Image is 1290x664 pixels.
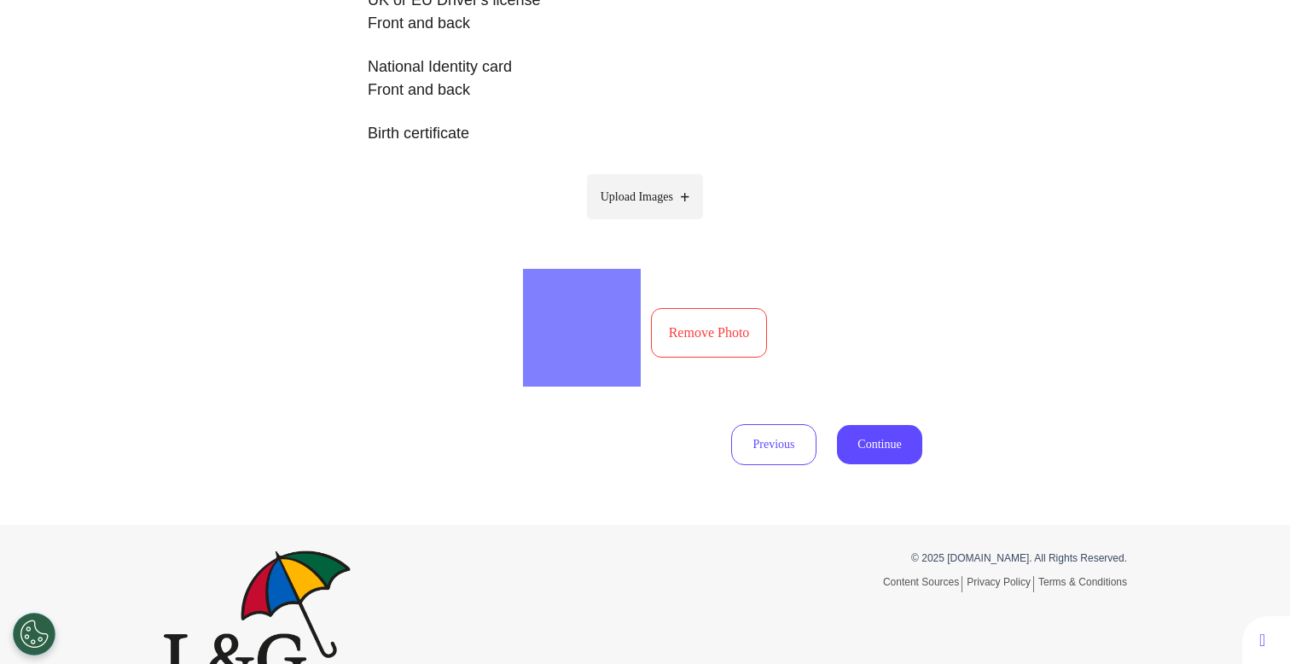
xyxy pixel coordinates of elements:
[368,122,922,145] p: Birth certificate
[837,425,922,464] button: Continue
[651,308,768,358] button: Remove Photo
[13,613,55,655] button: Open Preferences
[967,576,1034,592] a: Privacy Policy
[731,424,816,465] button: Previous
[601,188,673,206] span: Upload Images
[658,550,1127,566] p: © 2025 [DOMAIN_NAME]. All Rights Reserved.
[883,576,962,592] a: Content Sources
[368,55,922,102] p: National Identity card Front and back
[1038,576,1127,588] a: Terms & Conditions
[523,269,641,387] img: Preview 1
